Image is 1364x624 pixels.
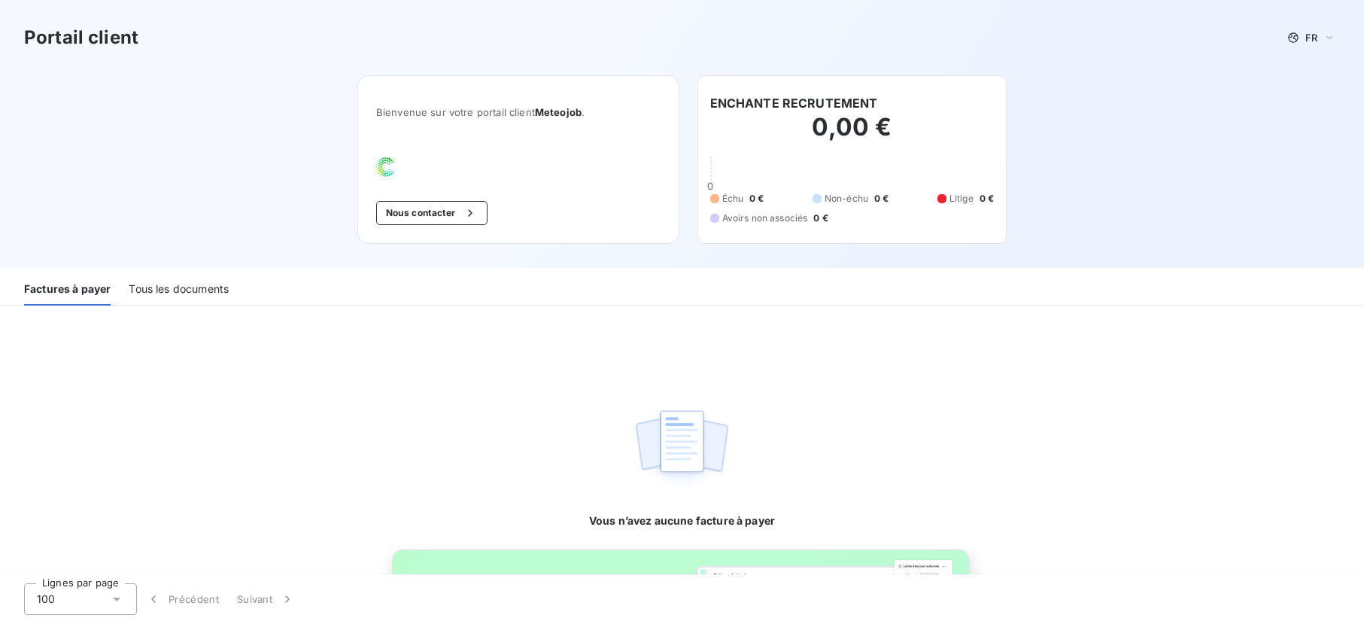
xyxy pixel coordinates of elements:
span: 0 [707,180,713,192]
span: 0 € [749,192,764,205]
span: Bienvenue sur votre portail client . [376,106,661,118]
button: Suivant [228,583,304,615]
button: Nous contacter [376,201,488,225]
img: empty state [633,402,730,495]
span: 100 [37,592,55,607]
span: Échu [722,192,744,205]
h6: ENCHANTE RECRUTEMENT [710,94,878,112]
div: Factures à payer [24,274,111,306]
span: Vous n’avez aucune facture à payer [589,513,775,528]
button: Précédent [137,583,228,615]
div: Tous les documents [129,274,229,306]
span: 0 € [813,212,828,225]
span: Non-échu [825,192,868,205]
span: 0 € [980,192,994,205]
span: FR [1305,32,1317,44]
img: Company logo [376,157,472,177]
h3: Portail client [24,24,138,51]
span: Meteojob [535,106,582,118]
span: Avoirs non associés [722,212,808,225]
span: 0 € [874,192,889,205]
span: Litige [949,192,974,205]
h2: 0,00 € [710,112,995,157]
